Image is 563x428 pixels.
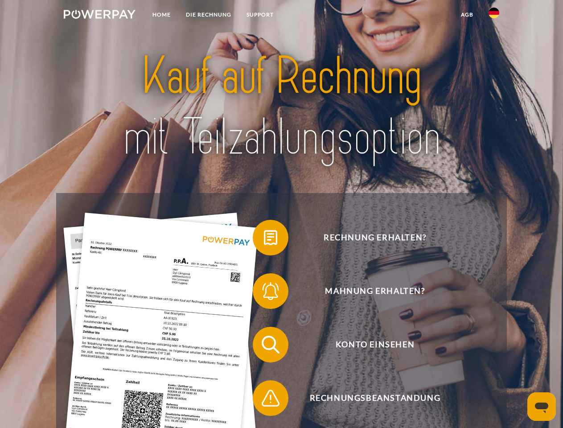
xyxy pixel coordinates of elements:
img: qb_warning.svg [259,387,282,409]
a: agb [453,7,481,23]
button: Rechnung erhalten? [253,220,485,255]
img: qb_search.svg [259,333,282,356]
img: logo-powerpay-white.svg [64,10,136,19]
button: Konto einsehen [253,327,485,362]
img: de [489,8,499,18]
span: Rechnungsbeanstandung [266,380,484,416]
a: Home [145,7,178,23]
span: Rechnung erhalten? [266,220,484,255]
iframe: Schaltfläche zum Öffnen des Messaging-Fensters [527,392,556,421]
span: Mahnung erhalten? [266,273,484,309]
img: qb_bill.svg [259,226,282,249]
button: Mahnung erhalten? [253,273,485,309]
a: SUPPORT [239,7,281,23]
img: qb_bell.svg [259,280,282,302]
button: Rechnungsbeanstandung [253,380,485,416]
img: title-powerpay_de.svg [85,43,478,171]
a: DIE RECHNUNG [178,7,239,23]
span: Konto einsehen [266,327,484,362]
